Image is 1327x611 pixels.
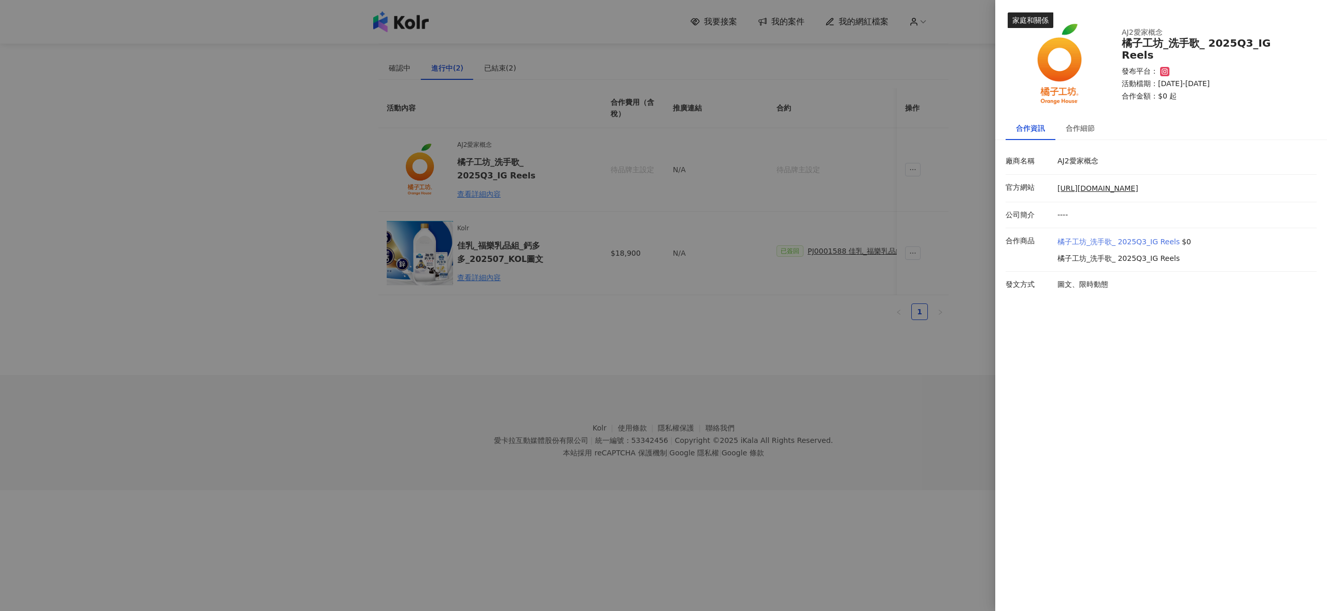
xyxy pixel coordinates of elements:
[1122,66,1158,77] p: 發布平台：
[1122,79,1304,89] p: 活動檔期：[DATE]-[DATE]
[1122,91,1304,102] p: 合作金額： $0 起
[1057,280,1311,290] p: 圖文、限時動態
[1122,37,1304,61] div: 橘子工坊_洗手歌_ 2025Q3_IG Reels
[1122,27,1288,38] div: AJ2愛家概念
[1016,122,1045,134] div: 合作資訊
[1006,210,1052,220] p: 公司簡介
[1006,236,1052,246] p: 合作商品
[1057,210,1311,220] p: ----
[1006,280,1052,290] p: 發文方式
[1182,237,1191,247] p: $0
[1006,183,1052,193] p: 官方網站
[1057,237,1180,247] a: 橘子工坊_洗手歌_ 2025Q3_IG Reels
[1057,254,1191,264] p: 橘子工坊_洗手歌_ 2025Q3_IG Reels
[1057,156,1311,166] p: AJ2愛家概念
[1006,156,1052,166] p: 廠商名稱
[1066,122,1095,134] div: 合作細節
[1057,184,1138,192] a: [URL][DOMAIN_NAME]
[1008,12,1111,116] img: 橘子工坊_洗手歌_ 2025Q3_IG Reels
[1008,12,1053,28] div: 家庭和關係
